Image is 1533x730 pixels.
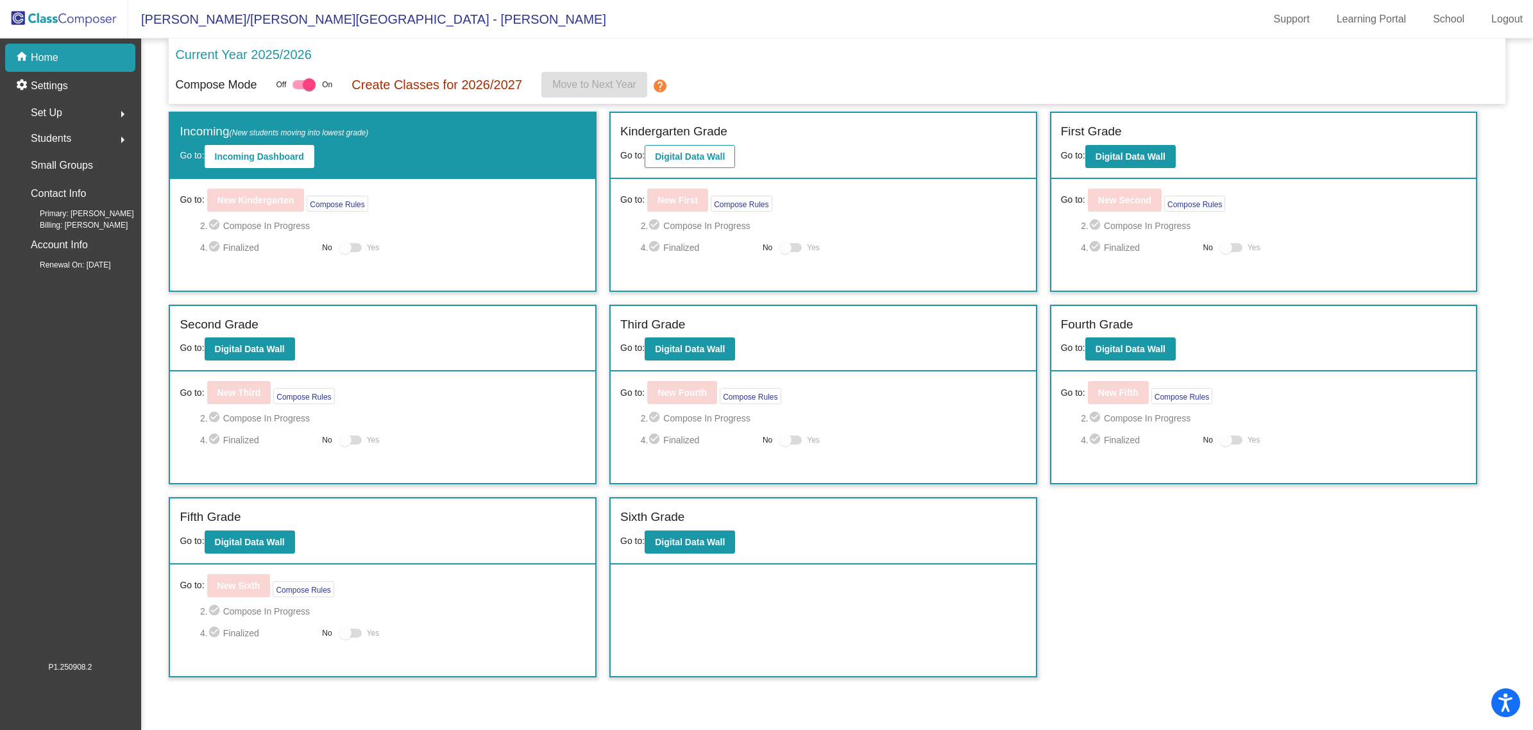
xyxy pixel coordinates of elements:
[648,218,663,233] mat-icon: check_circle
[655,344,725,354] b: Digital Data Wall
[620,536,645,546] span: Go to:
[200,604,586,619] span: 2. Compose In Progress
[208,240,223,255] mat-icon: check_circle
[645,337,735,361] button: Digital Data Wall
[620,343,645,353] span: Go to:
[1098,387,1139,398] b: New Fifth
[641,411,1026,426] span: 2. Compose In Progress
[1096,151,1165,162] b: Digital Data Wall
[31,157,93,174] p: Small Groups
[1081,411,1466,426] span: 2. Compose In Progress
[180,386,204,400] span: Go to:
[207,381,271,404] button: New Third
[307,196,368,212] button: Compose Rules
[1088,411,1104,426] mat-icon: check_circle
[1248,432,1260,448] span: Yes
[19,208,134,219] span: Primary: [PERSON_NAME]
[1326,9,1417,30] a: Learning Portal
[711,196,772,212] button: Compose Rules
[648,240,663,255] mat-icon: check_circle
[657,387,707,398] b: New Fourth
[1264,9,1320,30] a: Support
[1203,434,1213,446] span: No
[208,218,223,233] mat-icon: check_circle
[1081,240,1196,255] span: 4. Finalized
[217,387,261,398] b: New Third
[367,240,380,255] span: Yes
[322,434,332,446] span: No
[273,581,334,597] button: Compose Rules
[367,432,380,448] span: Yes
[217,195,294,205] b: New Kindergarten
[200,240,316,255] span: 4. Finalized
[19,259,110,271] span: Renewal On: [DATE]
[1085,337,1176,361] button: Digital Data Wall
[1061,150,1085,160] span: Go to:
[720,388,781,404] button: Compose Rules
[541,72,647,98] button: Move to Next Year
[180,316,258,334] label: Second Grade
[205,337,295,361] button: Digital Data Wall
[1061,343,1085,353] span: Go to:
[200,432,316,448] span: 4. Finalized
[641,240,756,255] span: 4. Finalized
[1061,386,1085,400] span: Go to:
[208,411,223,426] mat-icon: check_circle
[273,388,334,404] button: Compose Rules
[1088,218,1104,233] mat-icon: check_circle
[31,104,62,122] span: Set Up
[648,411,663,426] mat-icon: check_circle
[1081,218,1466,233] span: 2. Compose In Progress
[15,50,31,65] mat-icon: home
[115,106,130,122] mat-icon: arrow_right
[1088,240,1104,255] mat-icon: check_circle
[620,386,645,400] span: Go to:
[620,193,645,207] span: Go to:
[180,579,204,592] span: Go to:
[322,627,332,639] span: No
[763,434,772,446] span: No
[207,189,305,212] button: New Kindergarten
[322,242,332,253] span: No
[620,123,727,141] label: Kindergarten Grade
[647,189,708,212] button: New First
[180,193,204,207] span: Go to:
[1481,9,1533,30] a: Logout
[1061,193,1085,207] span: Go to:
[1096,344,1165,354] b: Digital Data Wall
[31,236,88,254] p: Account Info
[217,581,260,591] b: New Sixth
[200,218,586,233] span: 2. Compose In Progress
[807,240,820,255] span: Yes
[215,537,285,547] b: Digital Data Wall
[1088,381,1149,404] button: New Fifth
[1085,145,1176,168] button: Digital Data Wall
[276,79,286,90] span: Off
[180,150,204,160] span: Go to:
[641,218,1026,233] span: 2. Compose In Progress
[647,381,717,404] button: New Fourth
[205,145,314,168] button: Incoming Dashboard
[645,145,735,168] button: Digital Data Wall
[641,432,756,448] span: 4. Finalized
[655,537,725,547] b: Digital Data Wall
[652,78,668,94] mat-icon: help
[1088,189,1162,212] button: New Second
[230,128,369,137] span: (New students moving into lowest grade)
[620,508,684,527] label: Sixth Grade
[657,195,698,205] b: New First
[205,531,295,554] button: Digital Data Wall
[620,316,685,334] label: Third Grade
[208,625,223,641] mat-icon: check_circle
[180,343,204,353] span: Go to:
[1061,123,1122,141] label: First Grade
[552,79,636,90] span: Move to Next Year
[367,625,380,641] span: Yes
[1081,432,1196,448] span: 4. Finalized
[207,574,271,597] button: New Sixth
[1098,195,1151,205] b: New Second
[31,130,71,148] span: Students
[15,78,31,94] mat-icon: settings
[807,432,820,448] span: Yes
[128,9,606,30] span: [PERSON_NAME]/[PERSON_NAME][GEOGRAPHIC_DATA] - [PERSON_NAME]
